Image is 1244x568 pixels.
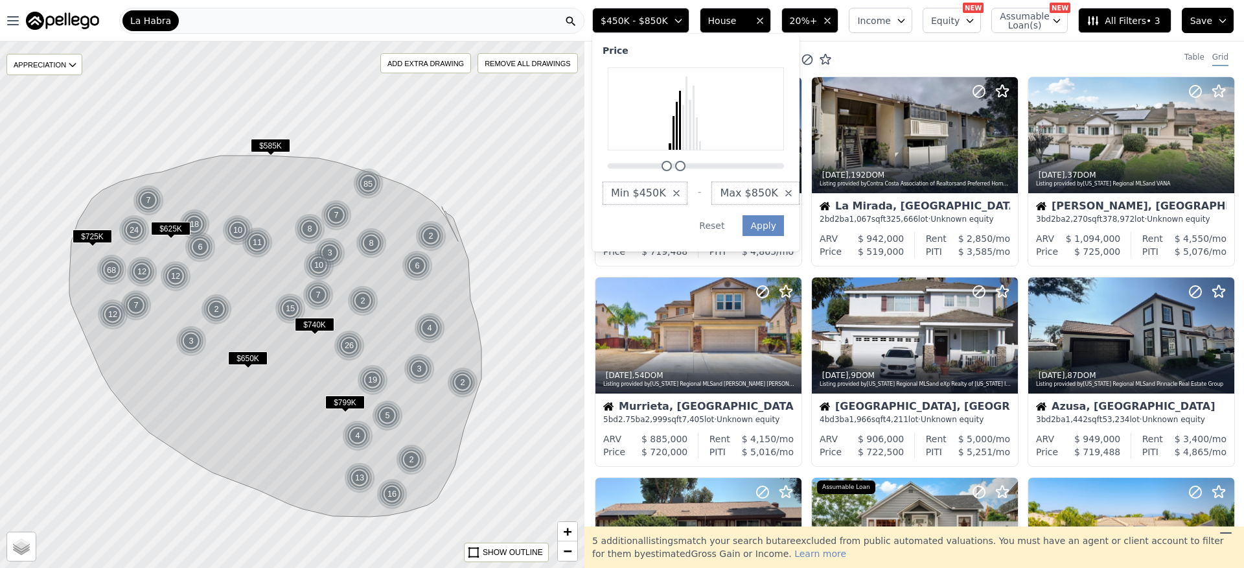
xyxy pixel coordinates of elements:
[1036,432,1054,445] div: ARV
[1163,232,1227,245] div: /mo
[595,77,801,266] a: [DATE],83DOMListing provided byContra Costa Association of Realtorsand Pinnacle Real Estate Group...
[691,215,732,236] button: Reset
[303,279,334,311] div: 7
[1078,8,1171,33] button: All Filters• 3
[742,246,776,257] span: $ 4,865
[73,230,112,243] span: $725K
[130,14,171,27] span: La Habra
[176,325,207,357] img: g1.png
[592,34,800,252] div: $450K - $850K
[126,256,157,287] div: 12
[584,527,1244,568] div: 5 additional listing s match your search but are excluded from public automated valuations. You m...
[251,139,290,158] div: $585K
[325,396,365,414] div: $799K
[396,444,427,475] div: 2
[314,237,345,268] div: 3
[709,432,730,445] div: Rent
[7,532,36,561] a: Layers
[1175,447,1209,457] span: $ 4,865
[222,215,253,246] div: 10
[1102,415,1129,424] span: 53,234
[479,54,577,73] div: REMOVE ALL DRAWINGS
[1036,201,1227,214] div: [PERSON_NAME], [GEOGRAPHIC_DATA]
[820,401,1010,414] div: [GEOGRAPHIC_DATA], [GEOGRAPHIC_DATA]
[963,3,984,13] div: NEW
[858,447,904,457] span: $ 722,500
[794,549,846,559] span: Learn more
[1175,434,1209,444] span: $ 3,400
[811,77,1017,266] a: [DATE],192DOMListing provided byContra Costa Association of Realtorsand Preferred Home BrokersHou...
[1036,170,1228,180] div: , 37 DOM
[603,401,794,414] div: Murrieta, [GEOGRAPHIC_DATA]
[356,228,387,259] img: g1.png
[1184,52,1204,66] div: Table
[1036,245,1058,258] div: Price
[483,547,543,558] div: SHOW OUTLINE
[820,214,1010,224] div: 2 bd 2 ba sqft lot · Unknown equity
[558,541,577,561] a: Zoom out
[1036,201,1046,211] img: House
[820,201,1010,214] div: La Mirada, [GEOGRAPHIC_DATA]
[1036,232,1054,245] div: ARV
[926,232,947,245] div: Rent
[1074,246,1120,257] span: $ 725,000
[858,246,904,257] span: $ 519,000
[352,167,386,200] img: g2.png
[222,215,254,246] img: g1.png
[942,245,1010,258] div: /mo
[603,44,628,57] div: Price
[682,415,704,424] span: 7,405
[947,232,1010,245] div: /mo
[698,182,702,205] div: -
[603,401,614,412] img: House
[886,215,918,224] span: 325,666
[352,167,385,200] div: 85
[1175,233,1209,244] span: $ 4,550
[743,215,784,236] button: Apply
[303,250,334,281] div: 10
[1102,215,1135,224] span: 378,972
[1066,233,1121,244] span: $ 1,094,000
[1182,8,1234,33] button: Save
[95,254,128,287] div: 68
[564,543,572,559] span: −
[414,313,446,344] img: g1.png
[242,227,273,258] img: g1.png
[1212,52,1228,66] div: Grid
[1142,245,1158,258] div: PITI
[790,14,818,27] span: 20%+
[709,445,726,458] div: PITI
[342,420,374,451] img: g1.png
[858,233,904,244] span: $ 942,000
[1036,370,1228,381] div: , 87 DOM
[923,8,981,33] button: Equity
[294,213,325,244] div: 8
[708,14,750,27] span: House
[820,180,1011,188] div: Listing provided by Contra Costa Association of Realtors and Preferred Home Brokers
[742,447,776,457] span: $ 5,016
[1190,14,1212,27] span: Save
[1036,414,1227,425] div: 3 bd 2 ba sqft lot · Unknown equity
[1066,215,1088,224] span: 2,270
[1039,371,1065,380] time: 2025-08-23 01:47
[372,400,403,431] div: 5
[402,250,433,281] img: g1.png
[185,231,216,263] div: 6
[179,209,211,240] img: g1.png
[376,479,408,510] img: g1.png
[641,246,687,257] span: $ 719,488
[321,200,352,231] div: 7
[817,480,875,495] div: Assumable Loan
[603,381,795,388] div: Listing provided by [US_STATE] Regional MLS and [PERSON_NAME] [PERSON_NAME]
[414,313,445,344] div: 4
[97,299,128,330] div: 12
[1028,77,1234,266] a: [DATE],37DOMListing provided by[US_STATE] Regional MLSand VANAHouse[PERSON_NAME], [GEOGRAPHIC_DAT...
[857,14,891,27] span: Income
[179,209,210,240] div: 18
[1163,432,1227,445] div: /mo
[334,330,365,361] img: g1.png
[1036,401,1227,414] div: Azusa, [GEOGRAPHIC_DATA]
[820,370,1011,381] div: , 9 DOM
[242,227,273,258] div: 11
[344,462,375,493] div: 13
